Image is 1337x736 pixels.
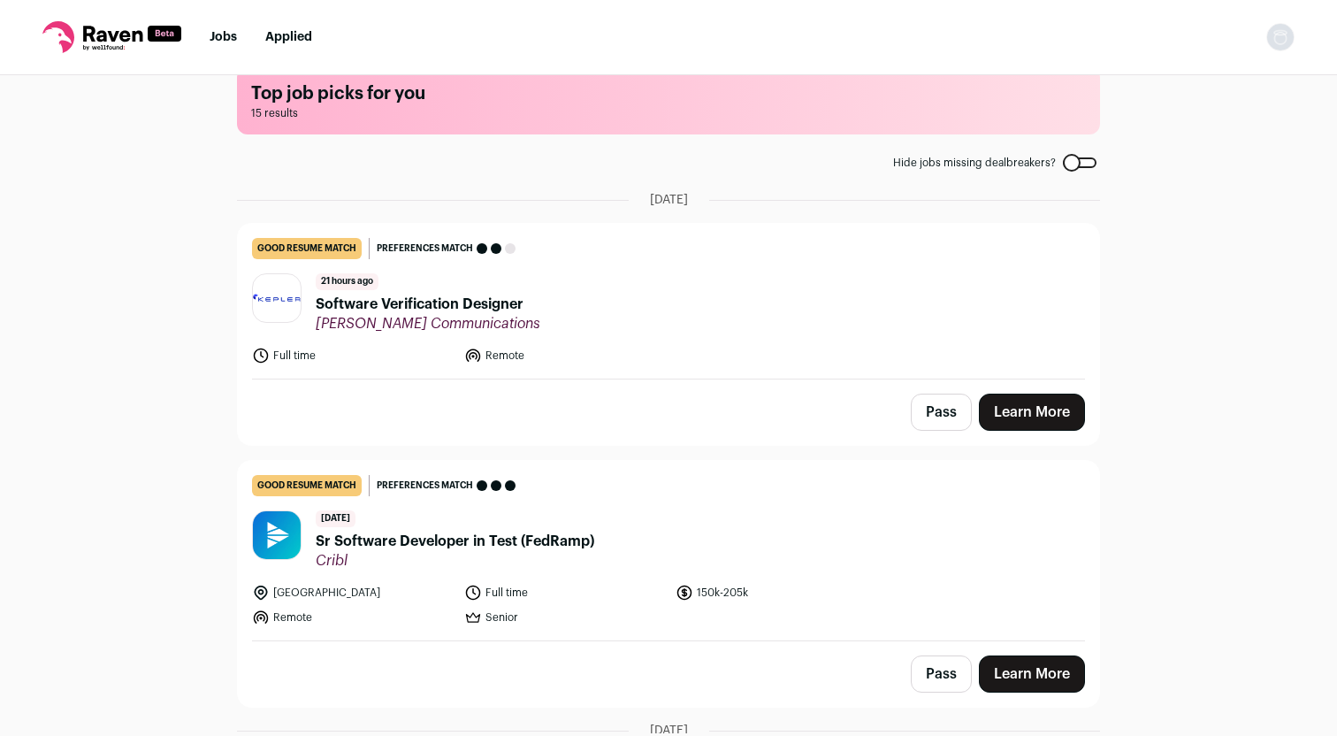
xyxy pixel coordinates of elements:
[252,238,362,259] div: good resume match
[251,81,1086,106] h1: Top job picks for you
[316,294,540,315] span: Software Verification Designer
[979,394,1085,431] a: Learn More
[464,347,666,364] li: Remote
[210,31,237,43] a: Jobs
[238,224,1099,379] a: good resume match Preferences match 21 hours ago Software Verification Designer [PERSON_NAME] Com...
[252,347,454,364] li: Full time
[316,315,540,333] span: [PERSON_NAME] Communications
[650,191,688,209] span: [DATE]
[1266,23,1295,51] img: nopic.png
[316,552,594,570] span: Cribl
[316,531,594,552] span: Sr Software Developer in Test (FedRamp)
[464,584,666,602] li: Full time
[316,273,378,290] span: 21 hours ago
[265,31,312,43] a: Applied
[1266,23,1295,51] button: Open dropdown
[252,609,454,626] li: Remote
[238,461,1099,640] a: good resume match Preferences match [DATE] Sr Software Developer in Test (FedRamp) Cribl [GEOGRAP...
[377,240,473,257] span: Preferences match
[911,394,972,431] button: Pass
[893,156,1056,170] span: Hide jobs missing dealbreakers?
[911,655,972,693] button: Pass
[377,477,473,494] span: Preferences match
[251,106,1086,120] span: 15 results
[253,511,301,559] img: aac85fbee0fd35df2b1d7eceab885039613023d014bee40dd848814b3dafdff0.jpg
[252,475,362,496] div: good resume match
[252,584,454,602] li: [GEOGRAPHIC_DATA]
[676,584,877,602] li: 150k-205k
[979,655,1085,693] a: Learn More
[316,510,355,527] span: [DATE]
[464,609,666,626] li: Senior
[253,292,301,304] img: 775b99079d6efd23b57d31e6fbb68c1ae7ca4f5a33a57fba1e4e6c151d921fb7.png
